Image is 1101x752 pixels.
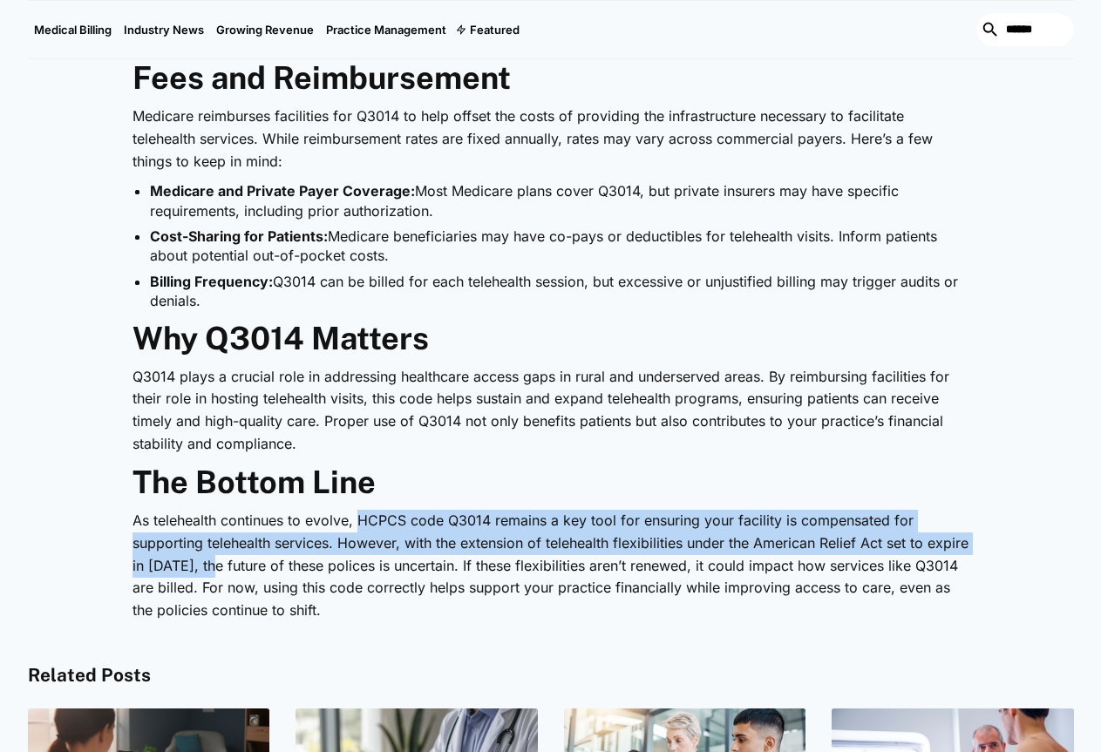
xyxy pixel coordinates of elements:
[133,510,969,621] p: As telehealth continues to evolve, HCPCS code Q3014 remains a key tool for ensuring your facility...
[150,273,273,290] strong: Billing Frequency:
[133,366,969,455] p: Q3014 plays a crucial role in addressing healthcare access gaps in rural and underserved areas. B...
[133,105,969,173] p: Medicare reimburses facilities for Q3014 to help offset the costs of providing the infrastructure...
[150,181,969,220] li: Most Medicare plans cover Q3014, but private insurers may have specific requirements, including p...
[150,182,415,200] strong: Medicare and Private Payer Coverage:
[150,227,328,245] strong: Cost-Sharing for Patients:
[470,23,520,37] div: Featured
[118,1,210,58] a: Industry News
[210,1,320,58] a: Growing Revenue
[320,1,452,58] a: Practice Management
[452,1,526,58] div: Featured
[133,59,511,96] strong: Fees and Reimbursement
[28,1,118,58] a: Medical Billing
[133,464,376,500] strong: The Bottom Line
[133,320,429,356] strong: Why Q3014 Matters
[28,665,1074,687] h4: Related Posts
[150,272,969,311] li: Q3014 can be billed for each telehealth session, but excessive or unjustified billing may trigger...
[150,227,969,266] li: Medicare beneficiaries may have co-pays or deductibles for telehealth visits. Inform patients abo...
